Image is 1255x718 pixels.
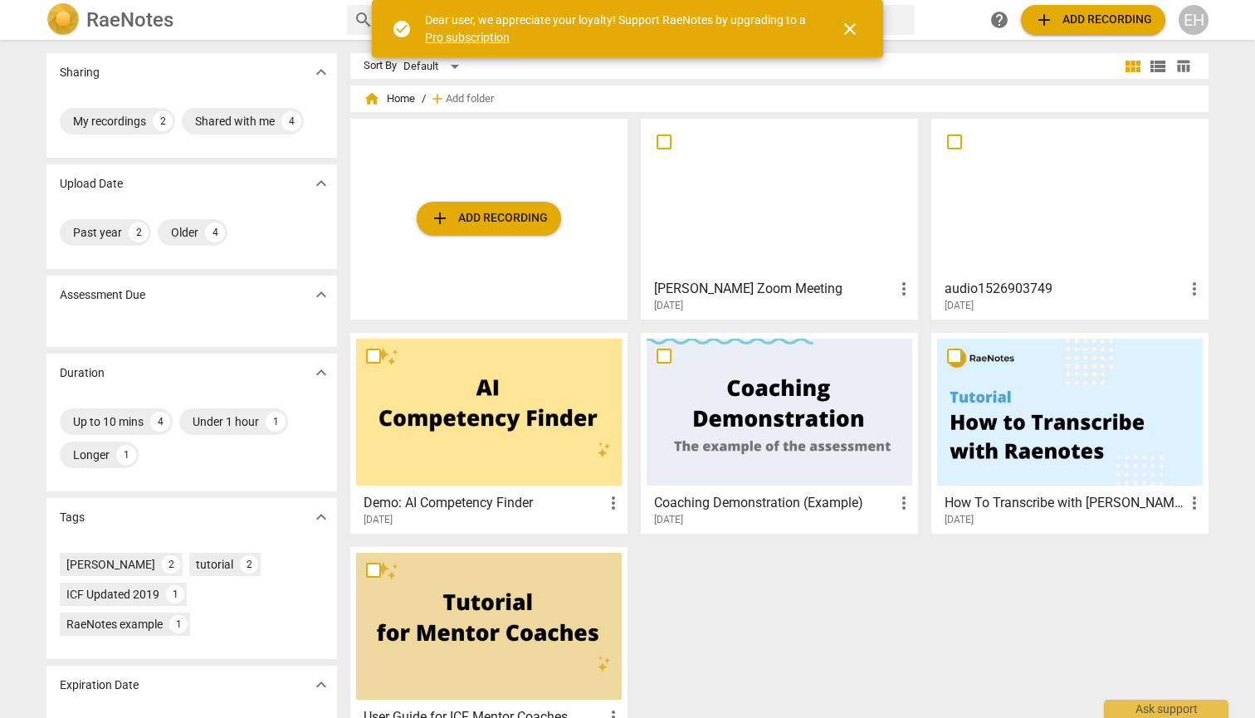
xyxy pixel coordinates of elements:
a: Help [984,5,1014,35]
button: Show more [309,282,334,307]
span: Add recording [430,208,548,228]
button: Upload [417,202,561,235]
div: Dear user, we appreciate your loyalty! Support RaeNotes by upgrading to a [425,12,810,46]
div: Older [171,224,198,241]
span: close [840,19,860,39]
div: 1 [166,585,184,603]
span: Add folder [446,93,494,105]
div: Sort By [364,60,397,72]
div: Ask support [1104,700,1228,718]
span: add [1034,10,1054,30]
div: Up to 10 mins [73,413,144,430]
h3: Coaching Demonstration (Example) [654,493,894,513]
span: expand_more [311,363,331,383]
a: How To Transcribe with [PERSON_NAME][DATE] [937,339,1203,526]
span: expand_more [311,285,331,305]
div: RaeNotes example [66,616,163,633]
button: Table view [1170,54,1195,79]
div: 1 [116,445,136,465]
span: check_circle [392,19,412,39]
a: Coaching Demonstration (Example)[DATE] [647,339,912,526]
span: Add recording [1034,10,1152,30]
button: List view [1145,54,1170,79]
a: audio1526903749[DATE] [937,125,1203,312]
div: 1 [266,412,286,432]
div: 4 [150,412,170,432]
span: [DATE] [654,513,683,527]
div: tutorial [196,556,233,573]
div: Shared with me [195,113,275,129]
span: expand_more [311,507,331,527]
button: Show more [309,171,334,196]
div: My recordings [73,113,146,129]
div: 4 [205,222,225,242]
div: Longer [73,447,110,463]
span: more_vert [894,279,914,299]
span: home [364,90,380,107]
span: more_vert [603,493,623,513]
button: Tile view [1121,54,1145,79]
span: expand_more [311,62,331,82]
span: help [989,10,1009,30]
span: table_chart [1175,58,1191,74]
h2: RaeNotes [86,8,173,32]
span: add [429,90,446,107]
p: Expiration Date [60,676,139,694]
div: 2 [240,555,258,574]
span: expand_more [311,675,331,695]
a: Demo: AI Competency Finder[DATE] [356,339,622,526]
button: Show more [309,505,334,530]
div: 4 [281,111,301,131]
div: 2 [153,111,173,131]
img: Logo [46,3,80,37]
a: [PERSON_NAME] Zoom Meeting[DATE] [647,125,912,312]
span: [DATE] [945,513,974,527]
div: Default [403,53,465,80]
div: ICF Updated 2019 [66,586,159,603]
div: [PERSON_NAME] [66,556,155,573]
div: Past year [73,224,122,241]
span: [DATE] [945,299,974,313]
h3: Demo: AI Competency Finder [364,493,603,513]
button: EH [1179,5,1209,35]
button: Show more [309,360,334,385]
h3: How To Transcribe with RaeNotes [945,493,1184,513]
h3: audio1526903749 [945,279,1184,299]
p: Tags [60,509,85,526]
span: / [422,93,426,105]
h3: Erin Horst's Zoom Meeting [654,279,894,299]
span: expand_more [311,173,331,193]
span: [DATE] [654,299,683,313]
div: 1 [169,615,188,633]
span: more_vert [1184,493,1204,513]
p: Upload Date [60,175,123,193]
span: view_list [1148,56,1168,76]
span: [DATE] [364,513,393,527]
span: view_module [1123,56,1143,76]
span: Home [364,90,415,107]
button: Close [830,9,870,49]
div: 2 [129,222,149,242]
p: Duration [60,364,105,382]
button: Show more [309,672,334,697]
span: add [430,208,450,228]
button: Show more [309,60,334,85]
div: 2 [162,555,180,574]
a: LogoRaeNotes [46,3,334,37]
p: Sharing [60,64,100,81]
span: search [354,10,374,30]
a: Pro subscription [425,31,510,44]
button: Upload [1021,5,1165,35]
div: Under 1 hour [193,413,259,430]
span: more_vert [1184,279,1204,299]
span: more_vert [894,493,914,513]
p: Assessment Due [60,286,145,304]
